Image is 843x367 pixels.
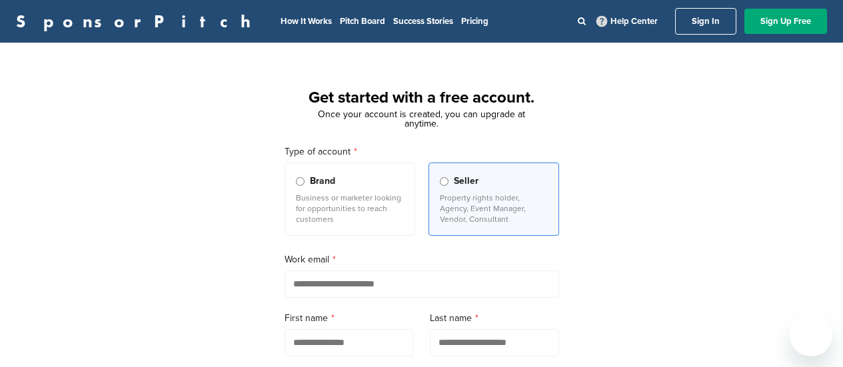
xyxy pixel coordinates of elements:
label: Last name [430,311,559,326]
a: Sign Up Free [744,9,827,34]
span: Brand [310,174,335,188]
p: Property rights holder, Agency, Event Manager, Vendor, Consultant [440,192,548,224]
span: Once your account is created, you can upgrade at anytime. [318,109,525,129]
a: Success Stories [393,16,453,27]
h1: Get started with a free account. [269,86,575,110]
iframe: Button to launch messaging window [790,314,832,356]
a: Pitch Board [340,16,385,27]
a: Pricing [461,16,488,27]
p: Business or marketer looking for opportunities to reach customers [296,192,404,224]
input: Brand Business or marketer looking for opportunities to reach customers [296,177,305,186]
input: Seller Property rights holder, Agency, Event Manager, Vendor, Consultant [440,177,448,186]
span: Seller [454,174,478,188]
a: SponsorPitch [16,13,259,30]
a: Help Center [594,13,660,29]
a: How It Works [281,16,332,27]
a: Sign In [675,8,736,35]
label: Type of account [285,145,559,159]
label: Work email [285,252,559,267]
label: First name [285,311,414,326]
